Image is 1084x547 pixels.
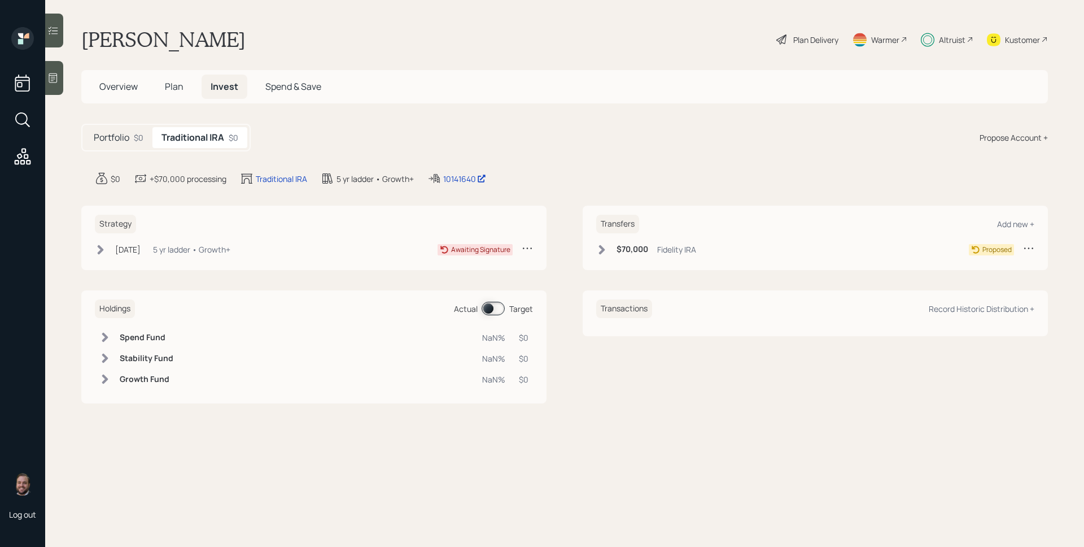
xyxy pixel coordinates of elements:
[94,132,129,143] h5: Portfolio
[256,173,307,185] div: Traditional IRA
[519,332,528,344] div: $0
[482,332,505,344] div: NaN%
[443,173,486,185] div: 10141640
[939,34,965,46] div: Altruist
[596,299,652,318] h6: Transactions
[657,244,696,255] div: Fidelity IRA
[1005,34,1040,46] div: Kustomer
[165,80,183,93] span: Plan
[115,244,141,255] div: [DATE]
[81,27,246,52] h1: [PERSON_NAME]
[150,173,226,185] div: +$70,000 processing
[134,132,143,144] div: $0
[793,34,838,46] div: Plan Delivery
[519,353,528,364] div: $0
[95,215,136,233] h6: Strategy
[980,132,1048,144] div: Propose Account +
[161,132,224,143] h5: Traditional IRA
[617,245,648,254] h6: $70,000
[451,245,510,255] div: Awaiting Signature
[336,173,414,185] div: 5 yr ladder • Growth+
[454,303,478,315] div: Actual
[120,375,173,384] h6: Growth Fund
[509,303,533,315] div: Target
[153,244,230,255] div: 5 yr ladder • Growth+
[120,333,173,342] h6: Spend Fund
[997,219,1034,229] div: Add new +
[99,80,138,93] span: Overview
[929,303,1034,314] div: Record Historic Distribution +
[265,80,321,93] span: Spend & Save
[229,132,238,144] div: $0
[111,173,120,185] div: $0
[120,354,173,363] h6: Stability Fund
[596,215,639,233] h6: Transfers
[482,374,505,385] div: NaN%
[11,473,34,496] img: james-distasi-headshot.png
[95,299,135,318] h6: Holdings
[982,245,1012,255] div: Proposed
[871,34,899,46] div: Warmer
[519,374,528,385] div: $0
[482,353,505,364] div: NaN%
[211,80,238,93] span: Invest
[9,509,36,520] div: Log out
